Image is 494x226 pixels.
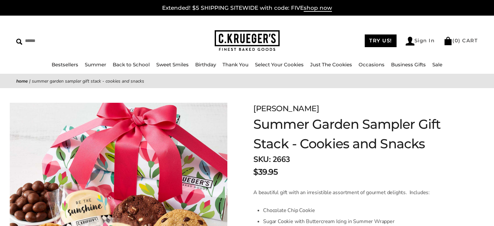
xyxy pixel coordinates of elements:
[263,205,431,216] li: Chocolate Chip Cookie
[16,78,28,84] a: Home
[113,61,150,68] a: Back to School
[444,37,478,44] a: (0) CART
[85,61,106,68] a: Summer
[156,61,189,68] a: Sweet Smiles
[253,103,461,114] div: [PERSON_NAME]
[365,34,397,47] a: TRY US!
[253,114,461,153] h1: Summer Garden Sampler Gift Stack - Cookies and Snacks
[272,154,290,165] span: 2663
[16,77,478,85] nav: breadcrumbs
[162,5,332,12] a: Extended! $5 SHIPPING SITEWIDE with code: FIVEshop now
[222,61,248,68] a: Thank You
[359,61,385,68] a: Occasions
[16,36,126,46] input: Search
[195,61,216,68] a: Birthday
[310,61,352,68] a: Just The Cookies
[52,61,78,68] a: Bestsellers
[391,61,426,68] a: Business Gifts
[406,37,435,46] a: Sign In
[215,30,280,51] img: C.KRUEGER'S
[253,154,271,165] strong: SKU:
[255,61,304,68] a: Select Your Cookies
[32,78,144,84] span: Summer Garden Sampler Gift Stack - Cookies and Snacks
[444,37,452,45] img: Bag
[16,39,22,45] img: Search
[253,189,431,196] p: A beautiful gift with an irresistible assortment of gourmet delights. Includes:
[432,61,442,68] a: Sale
[253,166,278,178] span: $39.95
[29,78,31,84] span: |
[455,37,459,44] span: 0
[406,37,414,46] img: Account
[304,5,332,12] span: shop now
